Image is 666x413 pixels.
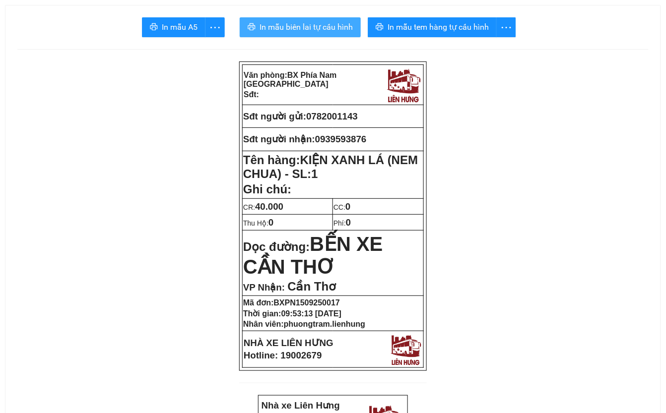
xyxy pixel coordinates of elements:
[345,201,350,212] span: 0
[150,23,158,32] span: printer
[244,350,322,360] strong: Hotline: 19002679
[274,298,340,307] span: BXPN1509250017
[306,111,358,121] span: 0782001143
[388,21,489,33] span: In mẫu tem hàng tự cấu hình
[240,17,361,37] button: printerIn mẫu biên lai tự cấu hình
[497,21,516,34] span: more
[260,21,353,33] span: In mẫu biên lai tự cấu hình
[268,217,273,228] span: 0
[389,332,423,366] img: logo
[311,167,318,180] span: 1
[368,17,497,37] button: printerIn mẫu tem hàng tự cấu hình
[244,338,333,348] strong: NHÀ XE LIÊN HƯNG
[315,134,367,144] span: 0939593876
[243,298,340,307] strong: Mã đơn:
[244,71,337,88] span: BX Phía Nam [GEOGRAPHIC_DATA]
[243,219,273,227] span: Thu Hộ:
[162,21,198,33] span: In mẫu A5
[255,201,283,212] span: 40.000
[243,240,383,276] strong: Dọc đường:
[496,17,516,37] button: more
[205,17,225,37] button: more
[281,309,342,318] span: 09:53:13 [DATE]
[248,23,256,32] span: printer
[243,182,291,196] span: Ghi chú:
[243,282,285,293] span: VP Nhận:
[385,66,422,104] img: logo
[243,320,365,328] strong: Nhân viên:
[142,17,205,37] button: printerIn mẫu A5
[243,153,418,180] strong: Tên hàng:
[333,219,351,227] span: Phí:
[287,280,336,293] span: Cần Thơ
[243,134,315,144] strong: Sđt người nhận:
[346,217,351,228] span: 0
[205,21,224,34] span: more
[243,111,306,121] strong: Sđt người gửi:
[244,90,259,99] strong: Sđt:
[243,309,341,318] strong: Thời gian:
[284,320,365,328] span: phuongtram.lienhung
[243,233,383,278] span: BẾN XE CẦN THƠ
[376,23,384,32] span: printer
[333,203,351,211] span: CC:
[244,71,337,88] strong: Văn phòng:
[243,153,418,180] span: KIỆN XANH LÁ (NEM CHUA) - SL:
[262,400,340,411] strong: Nhà xe Liên Hưng
[243,203,283,211] span: CR:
